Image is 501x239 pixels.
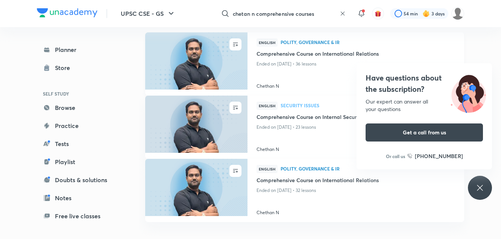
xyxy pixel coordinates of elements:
a: Tests [37,136,124,151]
button: UPSC CSE - GS [116,6,180,21]
a: Notes [37,190,124,206]
h6: SELF STUDY [37,87,124,100]
a: Practice [37,118,124,133]
h4: Have questions about the subscription? [366,72,483,95]
a: [PHONE_NUMBER] [407,152,463,160]
a: Polity, Governance & IR [281,40,455,45]
button: avatar [372,8,384,20]
img: new-thumbnail [144,32,248,90]
img: ttu_illustration_new.svg [445,72,492,113]
a: Free live classes [37,209,124,224]
div: Store [55,63,74,72]
a: Comprehensive Course on International Relations [257,50,455,59]
h6: [PHONE_NUMBER] [415,152,463,160]
a: Planner [37,42,124,57]
a: Store [37,60,124,75]
a: Doubts & solutions [37,172,124,187]
span: Polity, Governance & IR [281,166,455,171]
img: avatar [375,10,381,17]
span: English [257,38,278,47]
button: Get a call from us [366,123,483,142]
p: Ended on [DATE] • 36 lessons [257,59,455,69]
a: Comprehensive Course on Internal Security [257,113,455,122]
img: new-thumbnail [144,95,248,153]
a: Comprehensive Course on International Relations [257,176,455,186]
span: English [257,102,278,110]
a: Company Logo [37,8,97,19]
img: LEKHA [451,7,464,20]
img: streak [422,10,430,17]
a: Chethan N [257,143,455,153]
a: Playlist [37,154,124,169]
a: Security Issues [281,103,455,108]
p: Ended on [DATE] • 23 lessons [257,122,455,132]
img: new-thumbnail [144,158,248,216]
a: new-thumbnail [145,96,247,159]
span: Polity, Governance & IR [281,40,455,44]
div: Our expert can answer all your questions [366,98,483,113]
img: Company Logo [37,8,97,17]
p: Ended on [DATE] • 32 lessons [257,186,455,195]
a: Browse [37,100,124,115]
a: Chethan N [257,206,455,216]
a: new-thumbnail [145,159,247,222]
p: Or call us [386,153,405,160]
a: Polity, Governance & IR [281,166,455,172]
a: new-thumbnail [145,32,247,96]
a: Chethan N [257,80,455,90]
span: English [257,165,278,173]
